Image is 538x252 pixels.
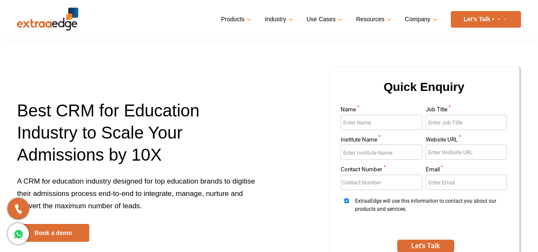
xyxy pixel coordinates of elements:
[426,144,507,160] input: Enter Website URL
[341,137,422,145] label: Institute Name
[356,13,390,25] a: Resources
[341,144,422,160] input: Enter Institute Name
[451,11,521,28] a: Let’s Talk
[355,197,504,229] span: ExtraaEdge will use this information to contact you about our products and services.
[341,107,422,115] label: Name
[341,167,422,175] label: Contact Number
[221,13,250,25] a: Products
[17,175,263,224] p: A CRM for education industry designed for top education brands to digitise their admissions proce...
[426,137,507,145] label: Website URL
[341,115,422,130] input: Enter Name
[426,167,507,175] label: Email
[307,13,341,25] a: Use Cases
[17,99,263,175] h1: Best CRM for Education Industry to Scale Your Admissions by 10X
[17,224,89,242] a: Book a demo
[426,107,507,115] label: Job Title
[405,13,436,25] a: Company
[341,175,422,190] input: Enter Contact Number
[426,175,507,190] input: Enter Email
[339,77,509,107] h2: Quick Enquiry
[265,13,292,25] a: Industry
[426,115,507,130] input: Enter Job Title
[341,198,353,203] input: ExtraaEdge will use this information to contact you about our products and services.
